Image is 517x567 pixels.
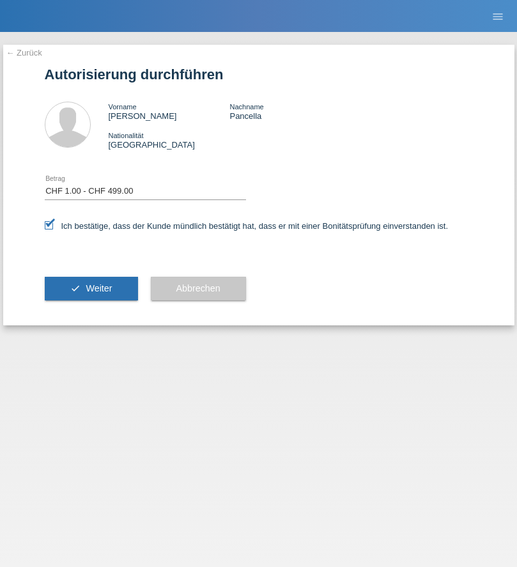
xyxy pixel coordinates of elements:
label: Ich bestätige, dass der Kunde mündlich bestätigt hat, dass er mit einer Bonitätsprüfung einversta... [45,221,449,231]
i: check [70,283,81,293]
span: Nationalität [109,132,144,139]
div: [PERSON_NAME] [109,102,230,121]
a: ← Zurück [6,48,42,58]
button: check Weiter [45,277,138,301]
i: menu [491,10,504,23]
span: Nachname [229,103,263,111]
button: Abbrechen [151,277,246,301]
span: Vorname [109,103,137,111]
span: Weiter [86,283,112,293]
div: Pancella [229,102,351,121]
div: [GEOGRAPHIC_DATA] [109,130,230,150]
span: Abbrechen [176,283,220,293]
h1: Autorisierung durchführen [45,66,473,82]
a: menu [485,12,511,20]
